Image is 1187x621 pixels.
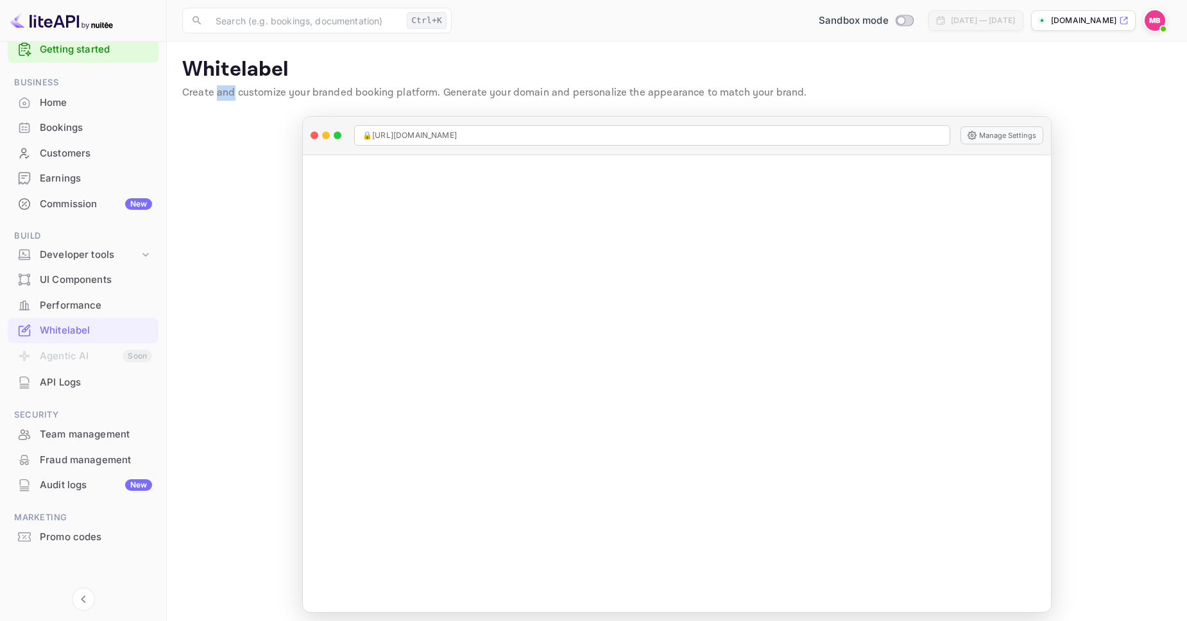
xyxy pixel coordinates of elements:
div: API Logs [8,370,158,395]
div: Developer tools [40,248,139,262]
div: Switch to Production mode [814,13,918,28]
div: New [125,479,152,491]
a: Getting started [40,42,152,57]
a: Performance [8,293,158,317]
div: Getting started [8,37,158,63]
div: API Logs [40,375,152,390]
a: Team management [8,422,158,446]
span: Marketing [8,511,158,525]
div: Whitelabel [40,323,152,338]
div: Audit logs [40,478,152,493]
div: New [125,198,152,210]
div: Performance [8,293,158,318]
a: CommissionNew [8,192,158,216]
a: Fraud management [8,448,158,472]
span: Build [8,229,158,243]
span: Sandbox mode [819,13,889,28]
p: Create and customize your branded booking platform. Generate your domain and personalize the appe... [182,85,1172,101]
a: Audit logsNew [8,473,158,497]
a: Home [8,90,158,114]
div: Bookings [40,121,152,135]
button: Manage Settings [961,126,1043,144]
a: Promo codes [8,525,158,549]
span: Security [8,408,158,422]
button: Collapse navigation [72,588,95,611]
img: Marc Bellmann [1145,10,1165,31]
div: Whitelabel [8,318,158,343]
p: [DOMAIN_NAME] [1051,15,1116,26]
span: Business [8,76,158,90]
div: Audit logsNew [8,473,158,498]
div: Developer tools [8,244,158,266]
a: API Logs [8,370,158,394]
div: [DATE] — [DATE] [951,15,1015,26]
div: Ctrl+K [407,12,447,29]
div: Promo codes [8,525,158,550]
img: LiteAPI logo [10,10,113,31]
div: Fraud management [40,453,152,468]
div: Bookings [8,115,158,140]
div: Commission [40,197,152,212]
div: Team management [8,422,158,447]
div: Home [8,90,158,115]
a: UI Components [8,268,158,291]
div: Customers [40,146,152,161]
div: Home [40,96,152,110]
div: Fraud management [8,448,158,473]
div: Performance [40,298,152,313]
div: Promo codes [40,530,152,545]
div: Earnings [40,171,152,186]
div: Customers [8,141,158,166]
div: Team management [40,427,152,442]
a: Customers [8,141,158,165]
div: UI Components [40,273,152,287]
div: CommissionNew [8,192,158,217]
input: Search (e.g. bookings, documentation) [208,8,402,33]
div: Earnings [8,166,158,191]
a: Bookings [8,115,158,139]
a: Earnings [8,166,158,190]
a: Whitelabel [8,318,158,342]
p: Whitelabel [182,57,1172,83]
div: UI Components [8,268,158,293]
span: 🔒 [URL][DOMAIN_NAME] [363,130,457,141]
